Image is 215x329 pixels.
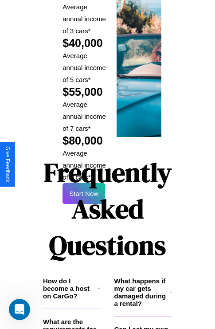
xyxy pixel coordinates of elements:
p: Average annual income of 5 cars* [63,50,107,86]
button: Start Now [63,183,105,204]
div: Give Feedback [4,146,11,182]
h2: $80,000 [63,134,107,147]
h3: What happens if my car gets damaged during a rental? [114,277,170,307]
iframe: Intercom live chat [9,299,30,320]
h2: $55,000 [63,86,107,98]
h2: $40,000 [63,37,107,50]
p: Average annual income of 9 cars* [63,147,107,183]
h3: How do I become a host on CarGo? [43,277,98,300]
h1: Frequently Asked Questions [43,150,172,268]
p: Average annual income of 7 cars* [63,98,107,134]
p: Average annual income of 3 cars* [63,1,107,37]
